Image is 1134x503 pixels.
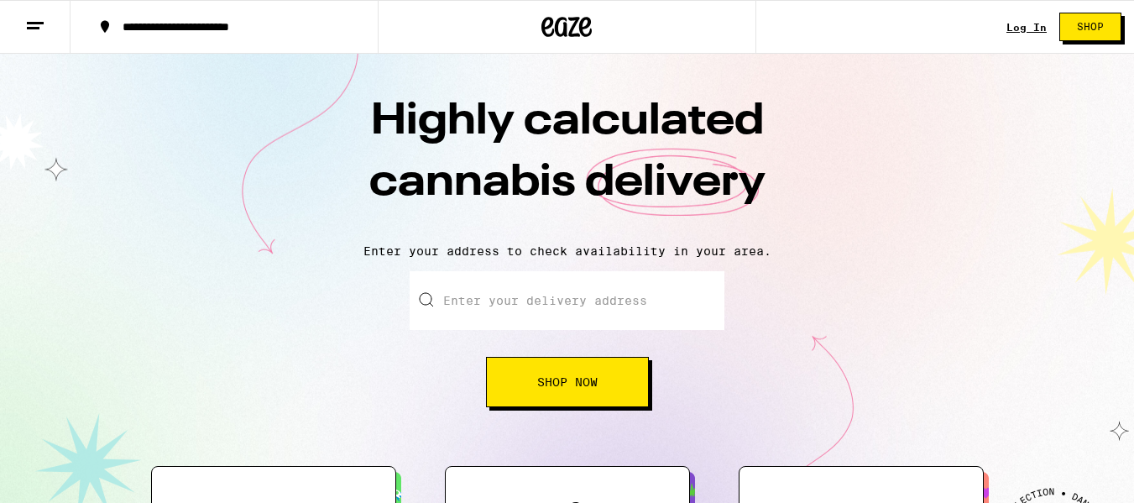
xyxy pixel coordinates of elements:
[274,92,861,231] h1: Highly calculated cannabis delivery
[1059,13,1121,41] button: Shop
[1006,22,1047,33] a: Log In
[17,244,1117,258] p: Enter your address to check availability in your area.
[1077,22,1104,32] span: Shop
[410,271,724,330] input: Enter your delivery address
[537,376,598,388] span: Shop Now
[486,357,649,407] button: Shop Now
[1047,13,1134,41] a: Shop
